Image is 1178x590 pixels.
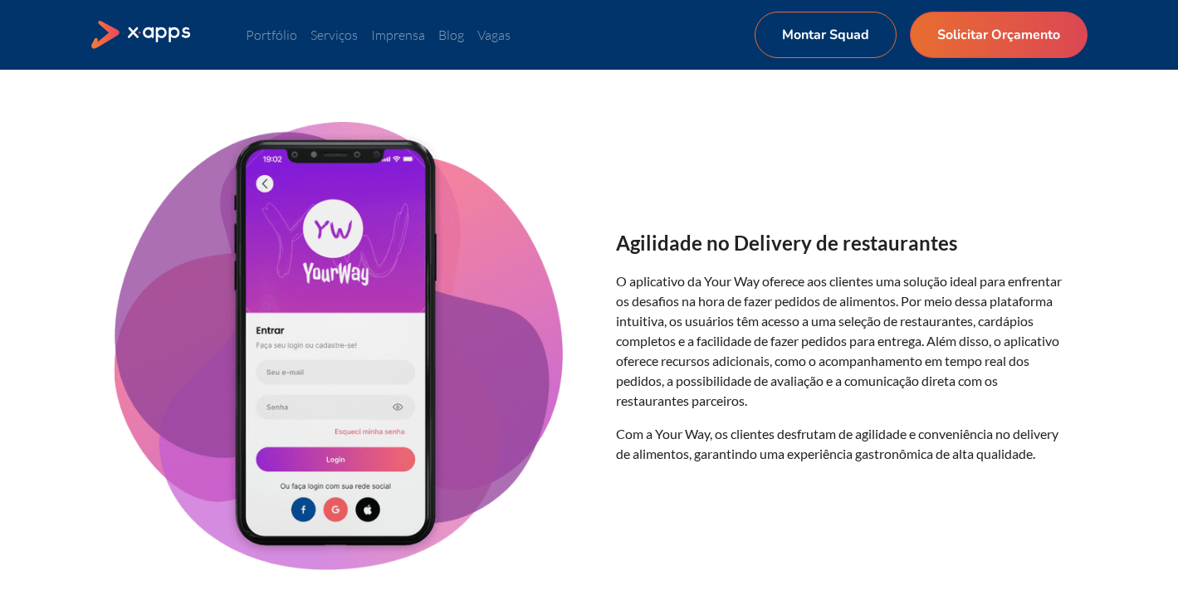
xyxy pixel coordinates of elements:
[755,12,897,58] a: Montar Squad
[477,27,511,43] a: Vagas
[616,424,1064,464] p: Com a Your Way, os clientes desfrutam de agilidade e conveniência no delivery de alimentos, garan...
[371,27,425,43] a: Imprensa
[616,271,1064,411] p: O aplicativo da Your Way oferece aos clientes uma solução ideal para enfrentar os desafios na hor...
[246,27,297,43] a: Portfólio
[910,12,1088,58] a: Solicitar Orçamento
[310,27,358,43] a: Serviços
[616,228,1064,258] h2: Agilidade no Delivery de restaurantes
[438,27,464,43] a: Blog
[115,122,563,570] img: Aplicativo Your Way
